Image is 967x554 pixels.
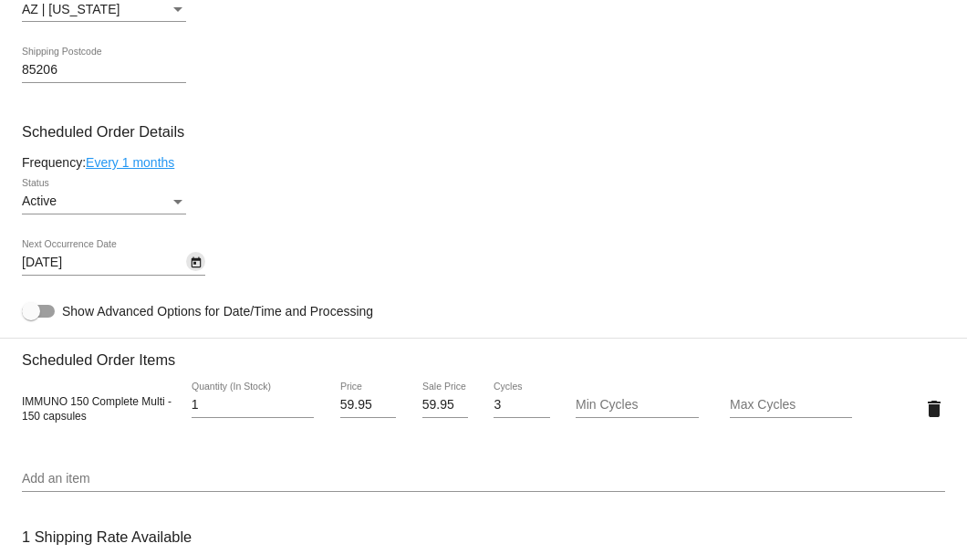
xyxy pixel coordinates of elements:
[62,302,373,320] span: Show Advanced Options for Date/Time and Processing
[22,338,945,369] h3: Scheduled Order Items
[22,155,945,170] div: Frequency:
[923,398,945,420] mat-icon: delete
[494,398,549,413] input: Cycles
[340,398,396,413] input: Price
[576,398,698,413] input: Min Cycles
[22,194,186,209] mat-select: Status
[22,2,120,16] span: AZ | [US_STATE]
[422,398,468,413] input: Sale Price
[22,472,945,486] input: Add an item
[186,252,205,271] button: Open calendar
[22,256,186,270] input: Next Occurrence Date
[22,395,172,423] span: IMMUNO 150 Complete Multi - 150 capsules
[192,398,314,413] input: Quantity (In Stock)
[86,155,174,170] a: Every 1 months
[22,3,186,17] mat-select: Shipping State
[22,63,186,78] input: Shipping Postcode
[22,123,945,141] h3: Scheduled Order Details
[730,398,852,413] input: Max Cycles
[22,193,57,208] span: Active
